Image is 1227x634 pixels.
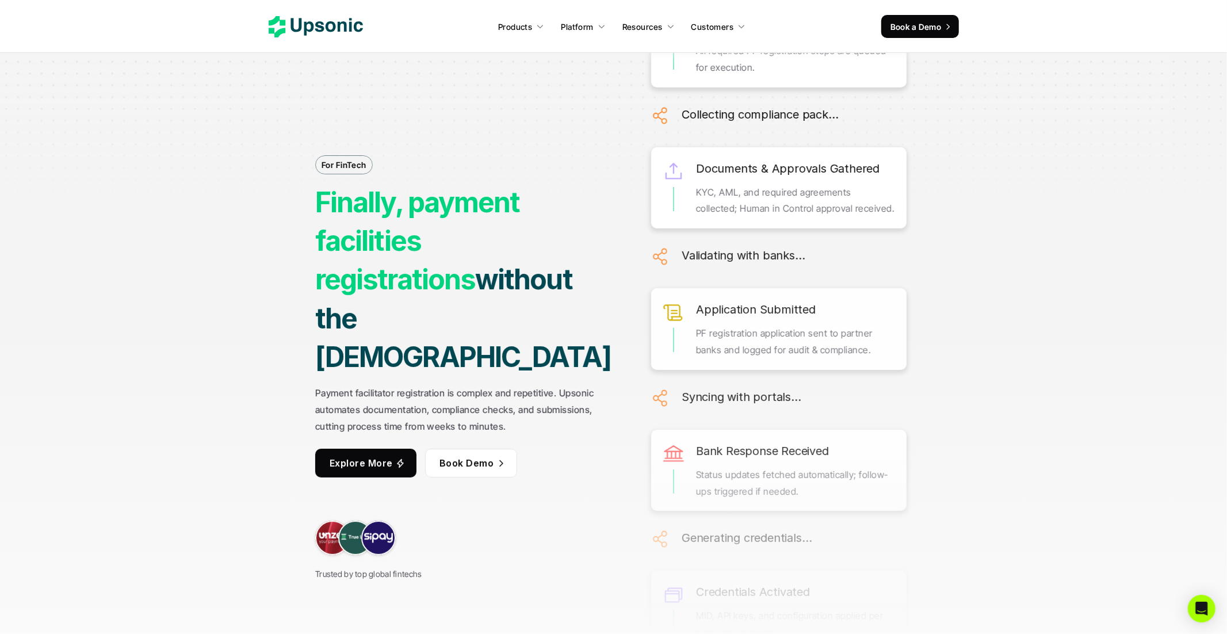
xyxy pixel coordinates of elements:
[696,582,810,602] h6: Credentials Activated
[315,567,422,581] p: Trusted by top global fintechs
[696,325,895,358] p: PF registration application sent to partner banks and logged for audit & compliance.
[322,159,366,171] p: For FinTech
[696,159,880,178] h6: Documents & Approvals Gathered
[315,449,416,478] a: Explore More
[696,43,895,76] p: All required PF registration steps are queued for execution.
[682,105,839,124] h6: Collecting compliance pack…
[696,441,829,461] h6: Bank Response Received
[315,185,525,296] strong: Finally, payment facilities registrations
[890,21,942,33] p: Book a Demo
[330,455,393,472] p: Explore More
[682,246,805,265] h6: Validating with banks…
[682,528,812,548] h6: Generating credentials…
[1188,595,1215,622] div: Open Intercom Messenger
[682,387,801,407] h6: Syncing with portals…
[498,21,532,33] p: Products
[425,449,517,478] a: Book Demo
[315,387,597,432] strong: Payment facilitator registration is complex and repetitive. Upsonic automates documentation, comp...
[315,262,611,373] strong: without the [DEMOGRAPHIC_DATA]
[491,16,551,37] a: Products
[561,21,593,33] p: Platform
[696,184,895,217] p: KYC, AML, and required agreements collected; Human in Control approval received.
[696,300,816,319] h6: Application Submitted
[696,467,895,500] p: Status updates fetched automatically; follow-ups triggered if needed.
[439,455,493,472] p: Book Demo
[691,21,734,33] p: Customers
[622,21,663,33] p: Resources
